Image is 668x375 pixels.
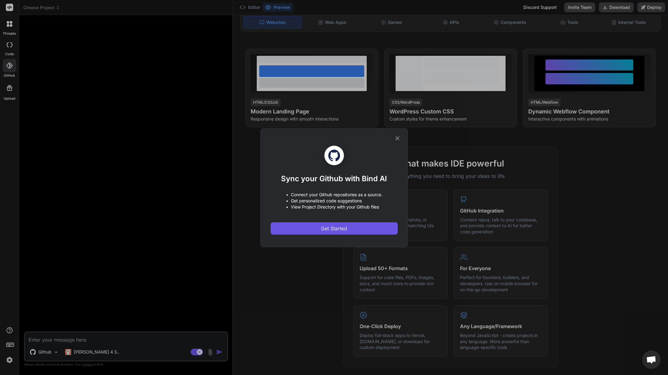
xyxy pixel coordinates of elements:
span: Get Started [321,225,347,232]
p: • Get personalized code suggestions [286,198,382,204]
h1: Sync your Github with Bind AI [281,174,387,184]
p: • Connect your Github repositories as a source. [286,192,382,198]
p: • View Project Directory with your Github files [286,204,382,210]
div: Open chat [642,350,661,369]
button: Get Started [271,222,398,235]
